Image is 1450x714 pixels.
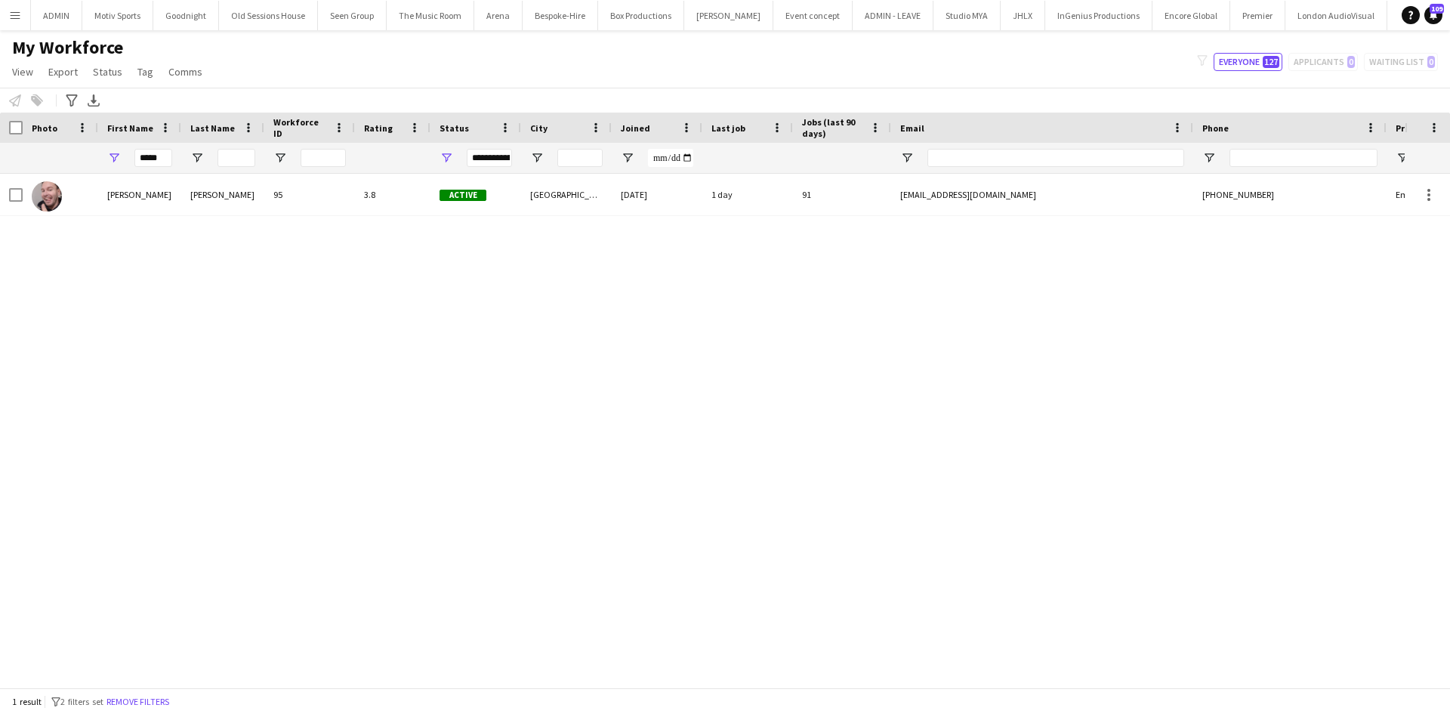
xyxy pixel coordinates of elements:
span: 127 [1263,56,1279,68]
span: View [12,65,33,79]
app-action-btn: Export XLSX [85,91,103,110]
button: [PERSON_NAME] [684,1,773,30]
button: Open Filter Menu [190,151,204,165]
div: [GEOGRAPHIC_DATA] [521,174,612,215]
button: Everyone127 [1214,53,1282,71]
div: 1 day [702,174,793,215]
div: [EMAIL_ADDRESS][DOMAIN_NAME] [891,174,1193,215]
button: The Music Room [387,1,474,30]
input: Email Filter Input [927,149,1184,167]
button: Goodnight [153,1,219,30]
div: 3.8 [355,174,430,215]
button: Bespoke-Hire [523,1,598,30]
span: Active [440,190,486,201]
img: Eldon Taylor [32,181,62,212]
button: JHLX [1001,1,1045,30]
span: Rating [364,122,393,134]
button: Premier [1230,1,1285,30]
button: Studio MYA [933,1,1001,30]
input: Joined Filter Input [648,149,693,167]
button: Open Filter Menu [530,151,544,165]
span: Last job [711,122,745,134]
button: ADMIN - LEAVE [853,1,933,30]
button: Open Filter Menu [440,151,453,165]
button: Seen Group [318,1,387,30]
span: Tag [137,65,153,79]
input: Phone Filter Input [1229,149,1377,167]
span: Jobs (last 90 days) [802,116,864,139]
app-action-btn: Advanced filters [63,91,81,110]
span: 2 filters set [60,696,103,707]
div: [PERSON_NAME] [181,174,264,215]
button: Encore Global [1152,1,1230,30]
input: Last Name Filter Input [217,149,255,167]
button: Open Filter Menu [1396,151,1409,165]
a: Comms [162,62,208,82]
span: Workforce ID [273,116,328,139]
button: Open Filter Menu [1202,151,1216,165]
div: [DATE] [612,174,702,215]
span: Export [48,65,78,79]
span: Joined [621,122,650,134]
button: Open Filter Menu [621,151,634,165]
button: Open Filter Menu [273,151,287,165]
button: Box Productions [598,1,684,30]
span: Profile [1396,122,1426,134]
a: View [6,62,39,82]
a: Tag [131,62,159,82]
a: Status [87,62,128,82]
a: 109 [1424,6,1442,24]
button: Event concept [773,1,853,30]
input: City Filter Input [557,149,603,167]
div: 91 [793,174,891,215]
span: Email [900,122,924,134]
button: London AudioVisual [1285,1,1387,30]
span: Comms [168,65,202,79]
button: Open Filter Menu [107,151,121,165]
input: First Name Filter Input [134,149,172,167]
button: Old Sessions House [219,1,318,30]
button: Arena [474,1,523,30]
a: Export [42,62,84,82]
button: Remove filters [103,694,172,710]
span: 109 [1430,4,1444,14]
button: Motiv Sports [82,1,153,30]
div: [PHONE_NUMBER] [1193,174,1387,215]
button: ADMIN [31,1,82,30]
span: Status [93,65,122,79]
span: Phone [1202,122,1229,134]
span: My Workforce [12,36,123,59]
input: Workforce ID Filter Input [301,149,346,167]
button: Open Filter Menu [900,151,914,165]
span: First Name [107,122,153,134]
span: Status [440,122,469,134]
button: InGenius Productions [1045,1,1152,30]
div: [PERSON_NAME] [98,174,181,215]
span: Last Name [190,122,235,134]
span: City [530,122,548,134]
span: Photo [32,122,57,134]
div: 95 [264,174,355,215]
